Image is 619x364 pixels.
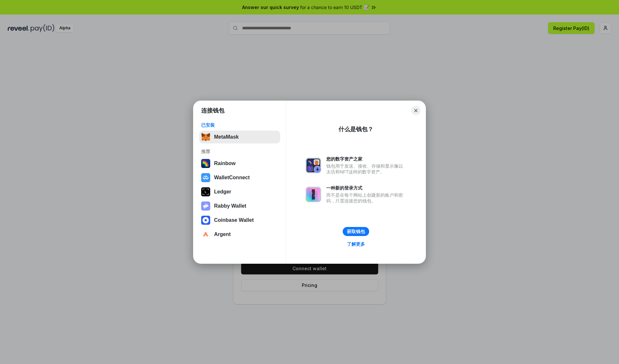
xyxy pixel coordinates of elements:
[201,230,210,239] img: svg+xml,%3Csvg%20width%3D%2228%22%20height%3D%2228%22%20viewBox%3D%220%200%2028%2028%22%20fill%3D...
[306,158,321,173] img: svg+xml,%3Csvg%20xmlns%3D%22http%3A%2F%2Fwww.w3.org%2F2000%2Fsvg%22%20fill%3D%22none%22%20viewBox...
[214,161,236,166] div: Rainbow
[214,203,246,209] div: Rabby Wallet
[199,200,280,212] button: Rabby Wallet
[201,187,210,196] img: svg+xml,%3Csvg%20xmlns%3D%22http%3A%2F%2Fwww.w3.org%2F2000%2Fsvg%22%20width%3D%2228%22%20height%3...
[343,227,369,236] button: 获取钱包
[201,122,278,128] div: 已安装
[201,133,210,142] img: svg+xml,%3Csvg%20fill%3D%22none%22%20height%3D%2233%22%20viewBox%3D%220%200%2035%2033%22%20width%...
[214,175,250,181] div: WalletConnect
[347,229,365,234] div: 获取钱包
[214,189,231,195] div: Ledger
[339,125,373,133] div: 什么是钱包？
[326,185,406,191] div: 一种新的登录方式
[201,216,210,225] img: svg+xml,%3Csvg%20width%3D%2228%22%20height%3D%2228%22%20viewBox%3D%220%200%2028%2028%22%20fill%3D...
[199,228,280,241] button: Argent
[199,157,280,170] button: Rainbow
[411,106,420,115] button: Close
[199,185,280,198] button: Ledger
[201,107,224,114] h1: 连接钱包
[326,156,406,162] div: 您的数字资产之家
[214,231,231,237] div: Argent
[201,159,210,168] img: svg+xml,%3Csvg%20width%3D%22120%22%20height%3D%22120%22%20viewBox%3D%220%200%20120%20120%22%20fil...
[347,241,365,247] div: 了解更多
[214,217,254,223] div: Coinbase Wallet
[214,134,239,140] div: MetaMask
[199,131,280,143] button: MetaMask
[343,240,369,248] a: 了解更多
[199,214,280,227] button: Coinbase Wallet
[201,173,210,182] img: svg+xml,%3Csvg%20width%3D%2228%22%20height%3D%2228%22%20viewBox%3D%220%200%2028%2028%22%20fill%3D...
[326,192,406,204] div: 而不是在每个网站上创建新的账户和密码，只需连接您的钱包。
[201,202,210,211] img: svg+xml,%3Csvg%20xmlns%3D%22http%3A%2F%2Fwww.w3.org%2F2000%2Fsvg%22%20fill%3D%22none%22%20viewBox...
[199,171,280,184] button: WalletConnect
[306,187,321,202] img: svg+xml,%3Csvg%20xmlns%3D%22http%3A%2F%2Fwww.w3.org%2F2000%2Fsvg%22%20fill%3D%22none%22%20viewBox...
[201,149,278,154] div: 推荐
[326,163,406,175] div: 钱包用于发送、接收、存储和显示像以太坊和NFT这样的数字资产。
